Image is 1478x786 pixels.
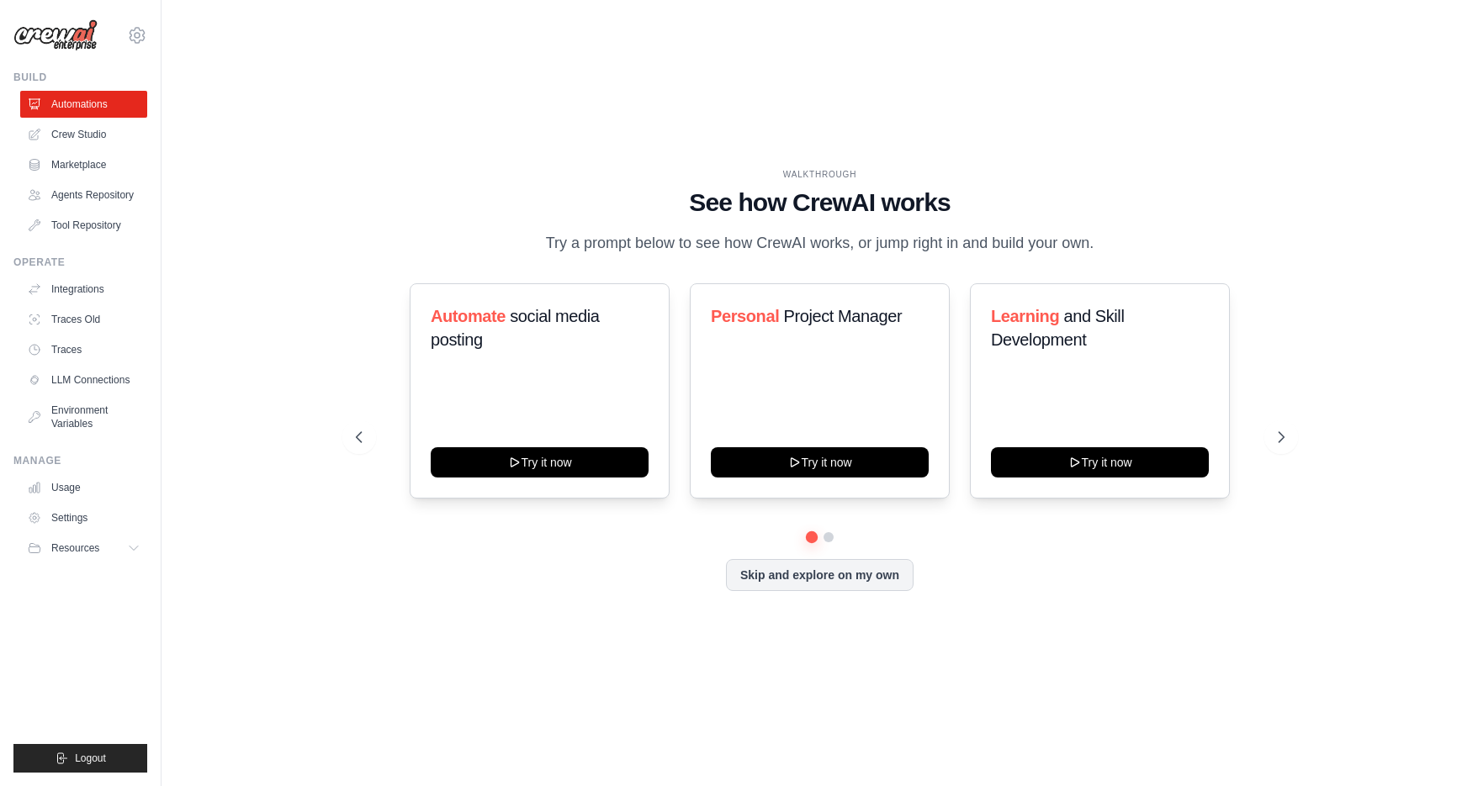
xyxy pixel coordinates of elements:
div: WALKTHROUGH [356,168,1285,181]
span: Learning [991,307,1059,325]
a: Traces Old [20,306,147,333]
div: Operate [13,256,147,269]
span: and Skill Development [991,307,1124,349]
a: Usage [20,474,147,501]
span: Resources [51,541,99,555]
button: Resources [20,535,147,562]
span: Project Manager [783,307,902,325]
h1: See how CrewAI works [356,187,1285,218]
p: Try a prompt below to see how CrewAI works, or jump right in and build your own. [538,231,1103,256]
a: Environment Variables [20,397,147,437]
div: Build [13,71,147,84]
a: Automations [20,91,147,118]
a: Traces [20,336,147,363]
img: Logo [13,19,98,51]
span: social media posting [431,307,600,349]
button: Skip and explore on my own [726,559,914,591]
button: Try it now [431,447,649,477]
span: Personal [711,307,779,325]
a: Crew Studio [20,121,147,148]
button: Logout [13,744,147,773]
a: Tool Repository [20,212,147,239]
a: LLM Connections [20,367,147,393]
span: Automate [431,307,506,325]
a: Agents Repository [20,182,147,208]
button: Try it now [991,447,1209,477]
span: Logout [75,752,106,765]
a: Marketplace [20,151,147,178]
div: Manage [13,454,147,467]
a: Settings [20,504,147,531]
button: Try it now [711,447,929,477]
a: Integrations [20,276,147,303]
